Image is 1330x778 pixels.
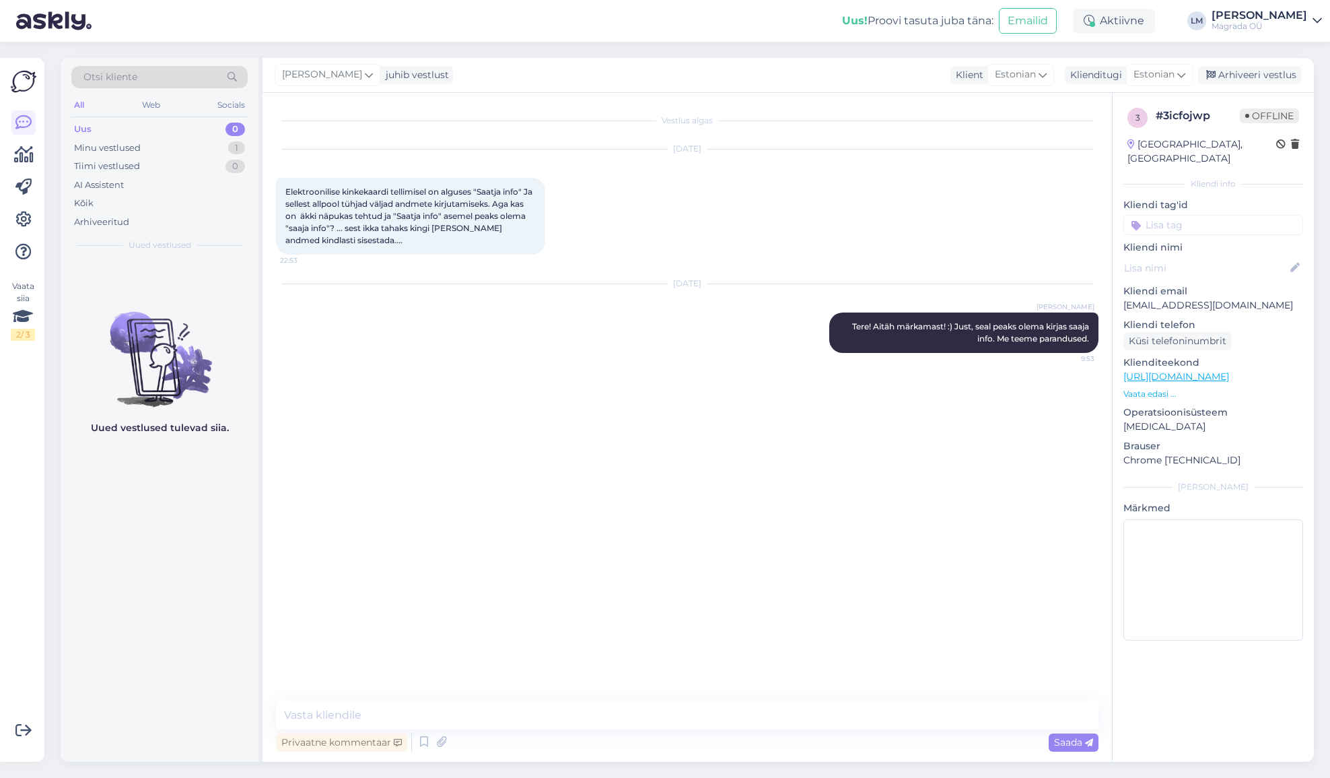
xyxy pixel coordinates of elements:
input: Lisa nimi [1124,261,1288,275]
div: AI Assistent [74,179,124,192]
div: Magrada OÜ [1212,21,1307,32]
div: Proovi tasuta juba täna: [842,13,993,29]
img: No chats [61,288,258,409]
div: Minu vestlused [74,141,141,155]
div: Socials [215,96,248,114]
p: [EMAIL_ADDRESS][DOMAIN_NAME] [1123,298,1303,313]
span: 3 [1135,112,1140,123]
div: [PERSON_NAME] [1123,481,1303,493]
div: Arhiveeritud [74,216,129,229]
span: [PERSON_NAME] [1037,302,1094,312]
div: Web [139,96,163,114]
b: Uus! [842,14,868,27]
span: Uued vestlused [129,239,191,251]
div: [DATE] [276,278,1098,290]
span: 9:53 [1044,354,1094,364]
div: Vestlus algas [276,115,1098,127]
div: # 3icfojwp [1156,108,1240,124]
div: 0 [225,160,245,173]
div: Uus [74,123,92,136]
span: Offline [1240,108,1299,123]
span: Otsi kliente [83,70,137,84]
div: Küsi telefoninumbrit [1123,332,1232,350]
div: 0 [225,123,245,136]
div: 1 [228,141,245,155]
p: Operatsioonisüsteem [1123,406,1303,420]
img: Askly Logo [11,69,36,94]
span: 22:53 [280,255,330,265]
div: juhib vestlust [380,68,449,82]
div: [PERSON_NAME] [1212,10,1307,21]
p: Märkmed [1123,501,1303,515]
p: Kliendi telefon [1123,318,1303,332]
input: Lisa tag [1123,215,1303,235]
a: [URL][DOMAIN_NAME] [1123,370,1229,383]
div: Klient [950,68,983,82]
p: [MEDICAL_DATA] [1123,420,1303,434]
div: All [71,96,87,114]
p: Klienditeekond [1123,356,1303,370]
div: [DATE] [276,143,1098,155]
div: Privaatne kommentaar [276,734,407,752]
div: Klienditugi [1065,68,1122,82]
p: Chrome [TECHNICAL_ID] [1123,453,1303,467]
p: Kliendi tag'id [1123,198,1303,212]
div: 2 / 3 [11,329,35,341]
div: Tiimi vestlused [74,160,140,173]
button: Emailid [999,8,1057,34]
span: Elektroonilise kinkekaardi tellimisel on alguses "Saatja info" Ja sellest allpool tühjad väljad a... [285,187,534,245]
p: Kliendi nimi [1123,240,1303,255]
div: Kliendi info [1123,178,1303,190]
div: LM [1187,11,1206,30]
div: Kõik [74,197,94,210]
p: Uued vestlused tulevad siia. [91,421,229,435]
span: Estonian [995,67,1036,82]
span: Estonian [1133,67,1175,82]
a: [PERSON_NAME]Magrada OÜ [1212,10,1322,32]
span: [PERSON_NAME] [282,67,362,82]
div: Arhiveeri vestlus [1198,66,1302,84]
span: Tere! Aitäh märkamast! :) Just, seal peaks olema kirjas saaja info. Me teeme parandused. [852,321,1091,344]
span: Saada [1054,736,1093,748]
p: Kliendi email [1123,284,1303,298]
div: [GEOGRAPHIC_DATA], [GEOGRAPHIC_DATA] [1127,137,1276,166]
div: Aktiivne [1073,9,1155,33]
p: Brauser [1123,439,1303,453]
div: Vaata siia [11,280,35,341]
p: Vaata edasi ... [1123,388,1303,400]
